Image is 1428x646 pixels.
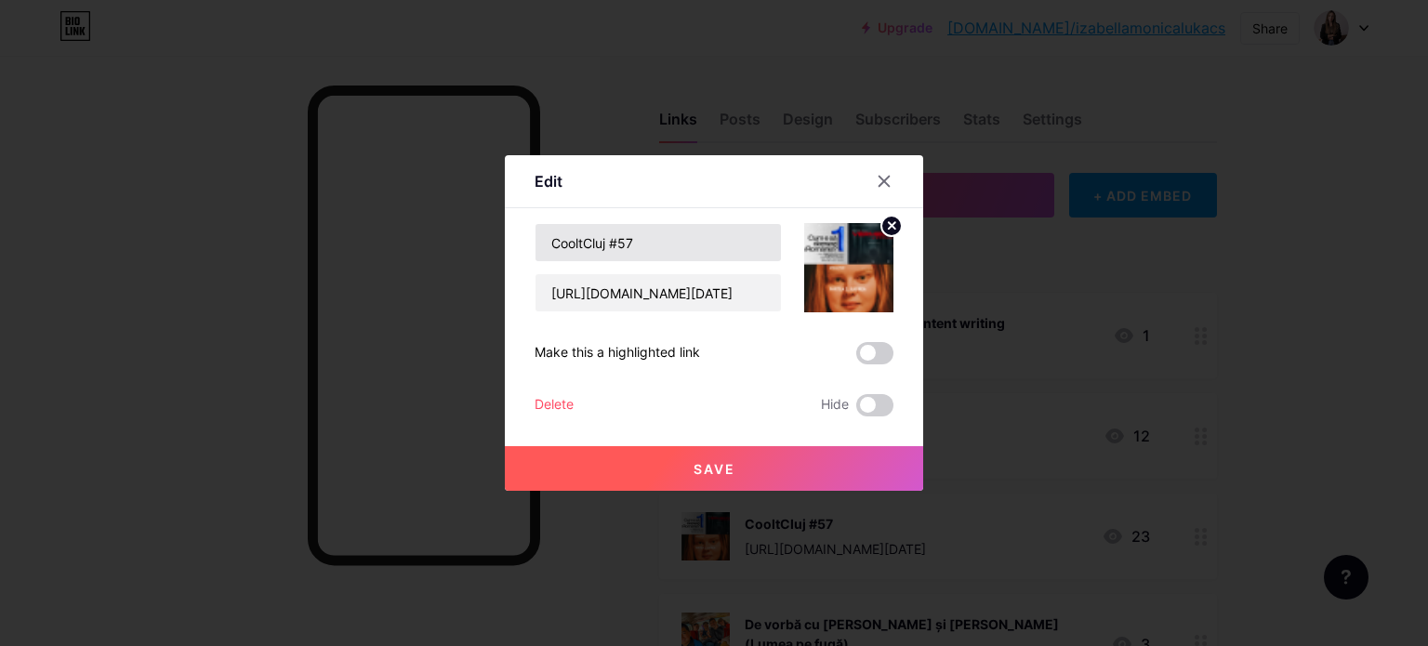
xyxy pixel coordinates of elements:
div: Delete [535,394,574,416]
button: Save [505,446,923,491]
input: Title [535,224,781,261]
input: URL [535,274,781,311]
div: Make this a highlighted link [535,342,700,364]
span: Save [694,461,735,477]
span: Hide [821,394,849,416]
div: Edit [535,170,562,192]
img: link_thumbnail [804,223,893,312]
